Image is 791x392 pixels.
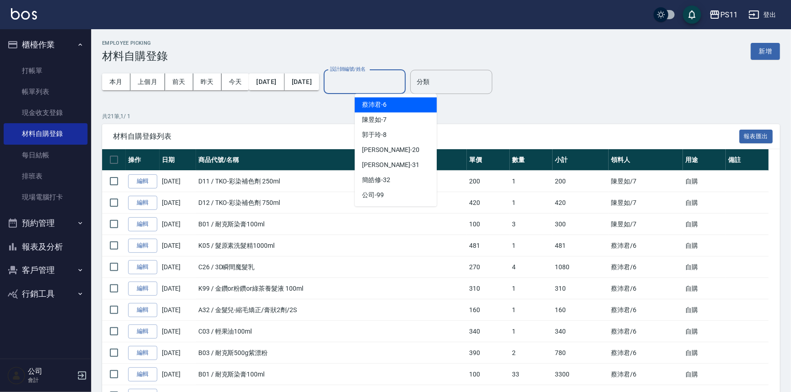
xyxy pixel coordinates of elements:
button: 上個月 [130,73,165,90]
td: D11 / TKO-彩染補色劑 250ml [196,171,467,192]
td: 420 [553,192,609,214]
span: 郭于玲 -8 [362,130,387,140]
td: 100 [467,214,510,235]
td: 33 [510,364,553,385]
th: 小計 [553,149,609,171]
img: Logo [11,8,37,20]
td: [DATE] [160,321,196,342]
th: 日期 [160,149,196,171]
td: 蔡沛君 /6 [609,299,683,321]
a: 編輯 [128,174,157,188]
a: 每日結帳 [4,145,88,166]
a: 編輯 [128,282,157,296]
button: PS11 [706,5,741,24]
td: 自購 [683,192,726,214]
h5: 公司 [28,367,74,376]
td: B01 / 耐克斯染膏100ml [196,214,467,235]
td: 陳昱如 /7 [609,192,683,214]
td: 1 [510,321,553,342]
span: 簡皓修 -32 [362,175,390,185]
button: 新增 [751,43,780,60]
span: 蔡沛君 -6 [362,100,387,110]
th: 備註 [726,149,769,171]
td: 4 [510,256,553,278]
td: K99 / 金鑽or粉鑽or綠茶養髮液 100ml [196,278,467,299]
td: 780 [553,342,609,364]
button: 行銷工具 [4,282,88,306]
td: K05 / 髮原素洗髮精1000ml [196,235,467,256]
p: 會計 [28,376,74,384]
td: 自購 [683,364,726,385]
a: 編輯 [128,346,157,360]
td: 蔡沛君 /6 [609,278,683,299]
td: 1 [510,278,553,299]
th: 商品代號/名稱 [196,149,467,171]
td: C03 / 輕果油100ml [196,321,467,342]
td: 1 [510,192,553,214]
td: D12 / TKO-彩染補色劑 750ml [196,192,467,214]
td: 陳昱如 /7 [609,171,683,192]
button: 登出 [745,6,780,23]
a: 打帳單 [4,60,88,81]
a: 帳單列表 [4,81,88,102]
h2: Employee Picking [102,40,168,46]
label: 設計師編號/姓名 [330,66,366,73]
a: 編輯 [128,260,157,274]
a: 排班表 [4,166,88,187]
td: 3300 [553,364,609,385]
td: 390 [467,342,510,364]
span: [PERSON_NAME] -31 [362,160,419,170]
span: [PERSON_NAME] -20 [362,145,419,155]
td: 蔡沛君 /6 [609,342,683,364]
img: Person [7,366,26,385]
div: PS11 [720,9,738,21]
td: 310 [467,278,510,299]
th: 操作 [126,149,160,171]
a: 編輯 [128,324,157,339]
td: 3 [510,214,553,235]
a: 編輯 [128,217,157,231]
th: 單價 [467,149,510,171]
a: 編輯 [128,367,157,382]
a: 現場電腦打卡 [4,187,88,208]
span: 材料自購登錄列表 [113,132,739,141]
button: 昨天 [193,73,222,90]
button: 前天 [165,73,193,90]
button: 報表匯出 [739,130,773,144]
td: 481 [553,235,609,256]
th: 用途 [683,149,726,171]
td: 自購 [683,256,726,278]
td: 270 [467,256,510,278]
td: [DATE] [160,235,196,256]
td: 310 [553,278,609,299]
td: 1 [510,299,553,321]
td: A32 / 金髮兒-縮毛矯正/膏狀2劑/2S [196,299,467,321]
td: 自購 [683,171,726,192]
td: 160 [553,299,609,321]
td: 蔡沛君 /6 [609,364,683,385]
button: 今天 [222,73,249,90]
th: 領料人 [609,149,683,171]
a: 報表匯出 [739,131,773,140]
td: [DATE] [160,214,196,235]
td: [DATE] [160,278,196,299]
td: C26 / 3D瞬間魔髮乳 [196,256,467,278]
td: 1 [510,235,553,256]
td: 蔡沛君 /6 [609,256,683,278]
td: B01 / 耐克斯染膏100ml [196,364,467,385]
td: [DATE] [160,192,196,214]
a: 編輯 [128,303,157,317]
td: 420 [467,192,510,214]
td: 自購 [683,235,726,256]
td: 2 [510,342,553,364]
td: B03 / 耐克斯500g紫漂粉 [196,342,467,364]
button: [DATE] [249,73,284,90]
td: 160 [467,299,510,321]
td: 300 [553,214,609,235]
td: 1080 [553,256,609,278]
td: 200 [467,171,510,192]
td: 蔡沛君 /6 [609,235,683,256]
a: 編輯 [128,196,157,210]
a: 材料自購登錄 [4,123,88,144]
th: 數量 [510,149,553,171]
